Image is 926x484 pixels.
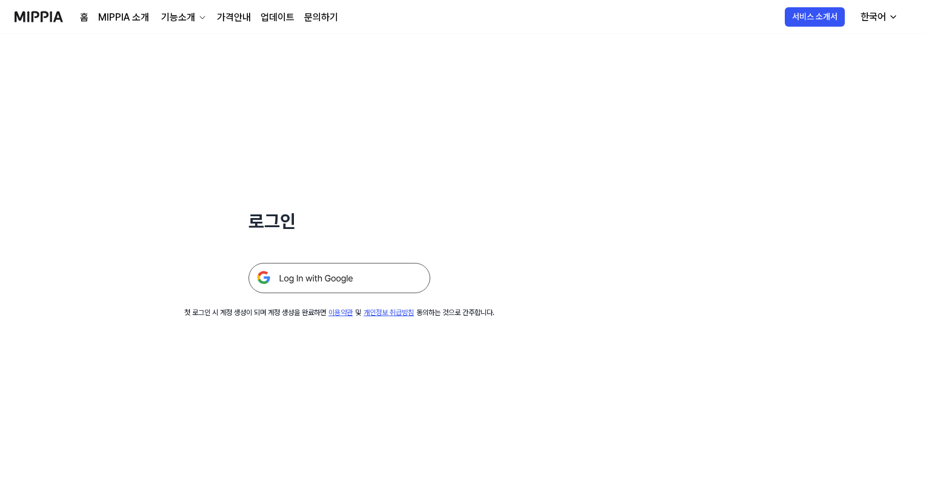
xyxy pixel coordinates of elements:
div: 기능소개 [159,10,198,25]
div: 첫 로그인 시 계정 생성이 되며 계정 생성을 완료하면 및 동의하는 것으로 간주합니다. [184,308,495,318]
button: 서비스 소개서 [785,7,845,27]
a: 문의하기 [304,10,338,25]
h1: 로그인 [248,208,430,234]
img: 구글 로그인 버튼 [248,263,430,293]
a: 업데이트 [261,10,295,25]
a: 이용약관 [328,308,353,317]
button: 기능소개 [159,10,207,25]
button: 한국어 [851,5,905,29]
a: MIPPIA 소개 [98,10,149,25]
a: 가격안내 [217,10,251,25]
a: 개인정보 취급방침 [364,308,414,317]
div: 한국어 [858,10,888,24]
a: 홈 [80,10,88,25]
